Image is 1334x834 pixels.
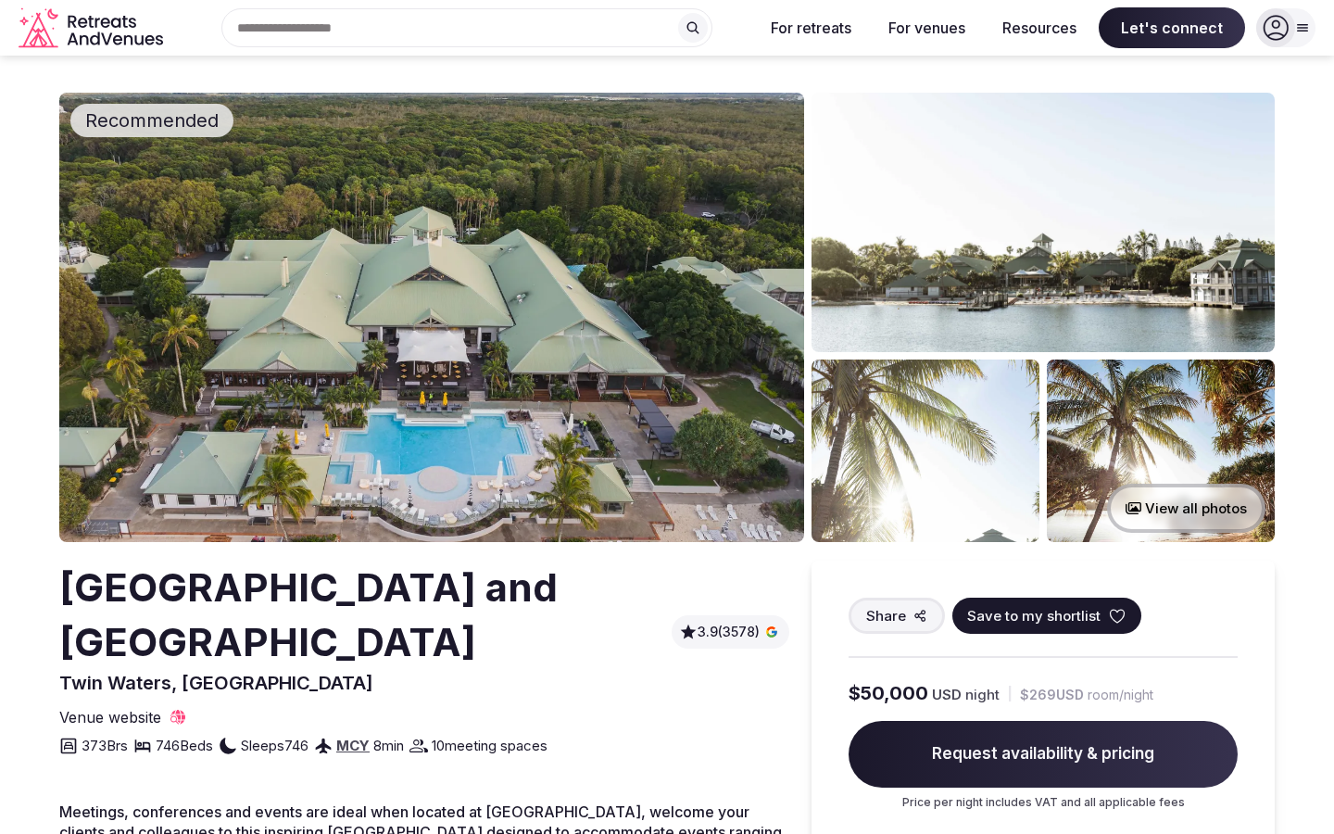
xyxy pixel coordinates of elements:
p: Price per night includes VAT and all applicable fees [849,795,1238,811]
span: USD [932,685,962,704]
img: Venue gallery photo [1047,360,1275,542]
span: Save to my shortlist [967,606,1101,625]
span: Let's connect [1099,7,1245,48]
span: Share [866,606,906,625]
span: night [965,685,1000,704]
button: Share [849,598,945,634]
a: Visit the homepage [19,7,167,49]
img: Venue cover photo [59,93,804,542]
span: 8 min [373,736,404,755]
span: 373 Brs [82,736,128,755]
button: For retreats [756,7,866,48]
img: Venue gallery photo [812,93,1275,352]
span: 746 Beds [156,736,213,755]
a: MCY [336,737,370,754]
span: Recommended [78,107,226,133]
div: | [1007,684,1013,703]
img: Venue gallery photo [812,360,1039,542]
svg: Retreats and Venues company logo [19,7,167,49]
button: View all photos [1107,484,1265,533]
h2: [GEOGRAPHIC_DATA] and [GEOGRAPHIC_DATA] [59,561,664,670]
span: Venue website [59,707,161,727]
div: Recommended [70,104,233,137]
a: Venue website [59,707,187,727]
span: 10 meeting spaces [432,736,547,755]
span: Request availability & pricing [849,721,1238,788]
span: 3.9 (3578) [698,623,760,641]
button: For venues [874,7,980,48]
span: Sleeps 746 [241,736,308,755]
button: Resources [988,7,1091,48]
button: Save to my shortlist [952,598,1141,634]
button: 3.9(3578) [679,623,782,641]
span: room/night [1088,686,1153,704]
span: $50,000 [849,680,928,706]
span: $269 USD [1020,686,1084,704]
span: Twin Waters, [GEOGRAPHIC_DATA] [59,672,373,694]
